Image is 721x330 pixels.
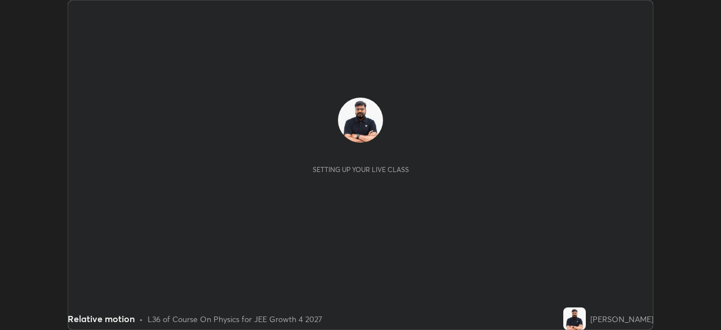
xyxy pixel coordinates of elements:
[563,307,586,330] img: 38102e3ad2b64297ba2af14703d2df29.jpg
[590,313,653,325] div: [PERSON_NAME]
[313,165,409,174] div: Setting up your live class
[68,312,135,325] div: Relative motion
[148,313,322,325] div: L36 of Course On Physics for JEE Growth 4 2027
[338,98,383,143] img: 38102e3ad2b64297ba2af14703d2df29.jpg
[139,313,143,325] div: •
